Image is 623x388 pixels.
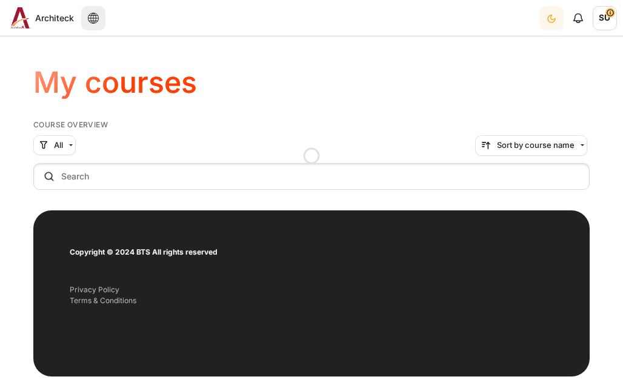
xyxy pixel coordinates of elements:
h5: Course overview [33,120,590,130]
img: Architeck [11,7,30,28]
a: Dashboard [206,6,268,30]
h1: My courses [33,64,197,101]
a: Reports & Analytics [339,6,438,30]
a: Architeck Architeck [6,7,74,28]
span: All [54,139,63,152]
a: Terms & Conditions [70,296,136,305]
div: Show notification window with no new notifications [566,6,590,30]
button: Languages [81,6,105,30]
span: SU [593,6,617,30]
button: Light Mode Dark Mode [539,6,564,30]
div: Dark Mode [541,5,562,30]
span: Architeck [35,12,74,24]
strong: Copyright © 2024 BTS All rights reserved [70,247,218,256]
button: Sorting drop-down menu [475,135,587,156]
input: Search [33,163,590,190]
div: Course overview controls [33,135,590,192]
a: User menu [593,6,617,30]
a: Privacy Policy [70,285,119,294]
button: Grouping drop-down menu [33,135,76,156]
span: Sort by course name [497,139,575,152]
a: My courses [272,6,337,30]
